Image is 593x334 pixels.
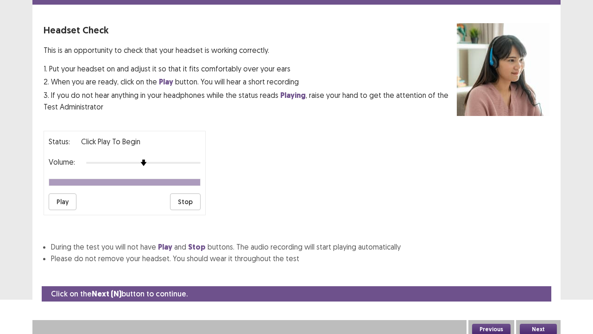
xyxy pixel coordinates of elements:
li: During the test you will not have and buttons. The audio recording will start playing automatically [51,241,549,253]
strong: Stop [188,242,206,252]
p: Volume: [49,156,75,167]
strong: Playing [280,90,306,100]
strong: Play [159,77,173,87]
button: Stop [170,193,201,210]
p: Status: [49,136,70,147]
p: 3. If you do not hear anything in your headphones while the status reads , raise your hand to get... [44,90,457,112]
p: 2. When you are ready, click on the button. You will hear a short recording [44,76,457,88]
p: Click Play to Begin [81,136,140,147]
p: This is an opportunity to check that your headset is working correctly. [44,45,457,56]
strong: Play [158,242,172,252]
strong: Next (N) [92,289,121,299]
img: arrow-thumb [140,160,147,166]
p: 1. Put your headset on and adjust it so that it fits comfortably over your ears [44,63,457,74]
li: Please do not remove your headset. You should wear it throughout the test [51,253,549,264]
img: headset test [457,23,549,116]
p: Headset Check [44,23,457,37]
p: Click on the button to continue. [51,288,188,300]
button: Play [49,193,76,210]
